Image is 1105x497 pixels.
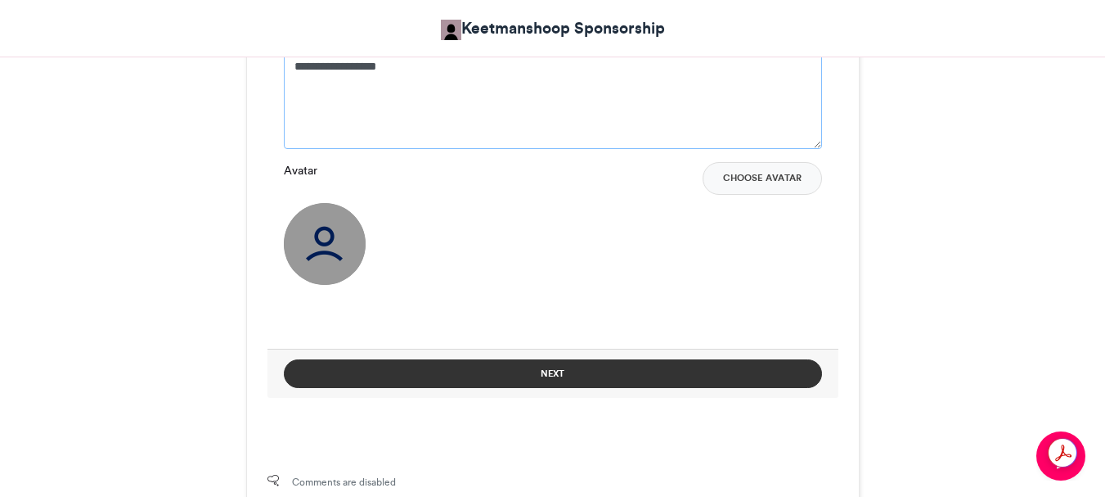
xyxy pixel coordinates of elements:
[1036,431,1089,481] iframe: chat widget
[284,203,366,285] img: user_circle.png
[284,162,317,179] label: Avatar
[284,359,822,388] button: Next
[441,20,461,40] img: Keetmanshoop Sponsorship
[292,475,396,490] span: Comments are disabled
[441,16,665,40] a: Keetmanshoop Sponsorship
[703,162,822,195] button: Choose Avatar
